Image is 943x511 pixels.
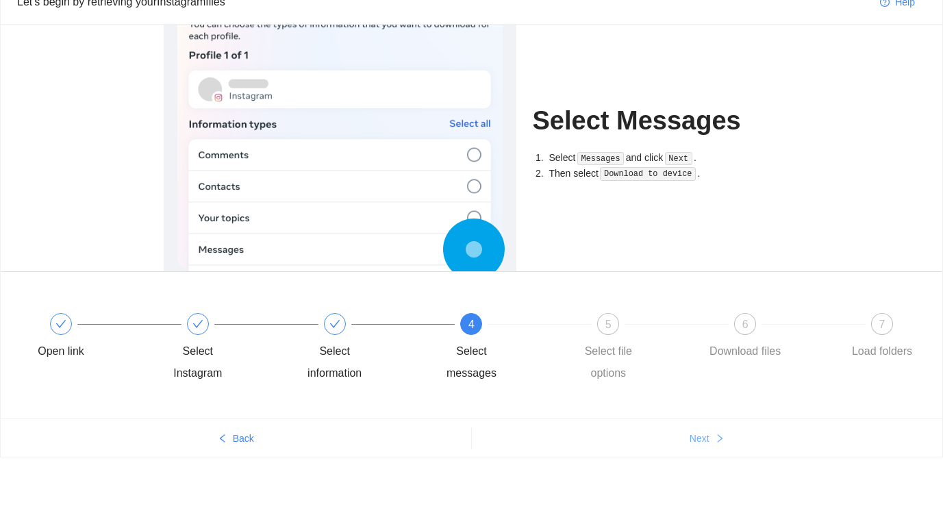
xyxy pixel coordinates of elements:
div: 7Load folders [842,313,922,362]
li: Then select . [546,166,780,182]
div: Select information [295,340,375,384]
span: left [218,434,227,445]
span: right [715,434,725,445]
span: check [329,319,340,329]
span: check [55,319,66,329]
span: 6 [742,319,749,330]
div: Select Instagram [158,340,238,384]
span: 4 [468,319,475,330]
span: Next [690,431,709,446]
div: 6Download files [705,313,842,362]
div: Select file options [568,340,648,384]
button: leftBack [1,427,471,449]
span: Back [233,431,254,446]
code: Messages [577,152,625,166]
div: Open link [21,313,158,362]
div: 4Select messages [431,313,568,384]
div: Select messages [431,340,511,384]
code: Next [665,152,692,166]
div: Download files [709,340,781,362]
div: Open link [38,340,84,362]
div: Load folders [852,340,912,362]
span: check [192,319,203,329]
span: 5 [605,319,612,330]
li: Select and click . [546,150,780,166]
h1: Select Messages [533,105,780,137]
code: Download to device [600,167,696,181]
div: 5Select file options [568,313,705,384]
button: Nextright [472,427,943,449]
div: Select Instagram [158,313,295,384]
span: 7 [879,319,885,330]
div: Select information [295,313,432,384]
